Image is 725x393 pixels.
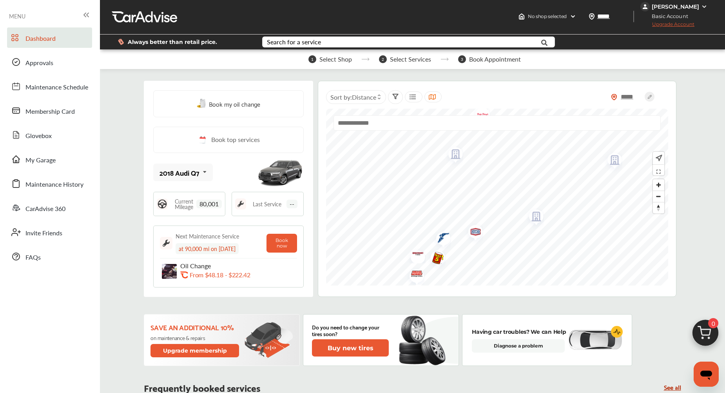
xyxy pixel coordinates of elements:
[7,27,92,48] a: Dashboard
[602,149,621,174] div: Map marker
[176,243,239,254] div: at 90,000 mi on [DATE]
[235,198,246,209] img: maintenance_logo
[404,265,423,285] div: Map marker
[440,58,449,61] img: stepper-arrow.e24c07c6.svg
[319,56,352,63] span: Select Shop
[652,3,699,10] div: [PERSON_NAME]
[425,246,446,272] img: logo-take5.png
[157,198,168,209] img: steering_logo
[430,227,451,251] img: logo-goodyear.png
[312,339,389,357] button: Buy new tires
[567,329,622,351] img: diagnose-vehicle.c84bcb0a.svg
[523,206,543,230] div: Map marker
[330,93,376,102] span: Sort by :
[7,222,92,242] a: Invite Friends
[7,173,92,194] a: Maintenance History
[518,13,525,20] img: header-home-logo.8d720a4f.svg
[425,246,444,272] div: Map marker
[462,221,483,246] img: logo-aamco.png
[7,125,92,145] a: Glovebox
[653,202,664,213] button: Reset bearing to north
[197,135,207,145] img: cal_icon.0803b883.svg
[708,318,718,328] span: 0
[694,362,719,387] iframe: Button to launch messaging window
[25,155,56,166] span: My Garage
[7,52,92,72] a: Approvals
[312,324,389,337] p: Do you need to change your tires soon?
[7,100,92,121] a: Membership Card
[611,326,623,338] img: cardiogram-logo.18e20815.svg
[701,4,707,10] img: WGsFRI8htEPBVLJbROoPRyZpYNWhNONpIPPETTm6eUC0GeLEiAAAAAElFTkSuQmCC
[209,98,260,109] span: Book my oil change
[390,56,431,63] span: Select Services
[197,99,207,109] img: oil-change.e5047c97.svg
[687,316,724,354] img: cart_icon.3d0951e8.svg
[640,21,694,31] span: Upgrade Account
[150,323,240,331] p: Save an additional 10%
[150,344,239,357] button: Upgrade membership
[118,38,124,45] img: dollor_label_vector.a70140d1.svg
[326,109,668,286] canvas: Map
[160,237,172,249] img: maintenance_logo
[405,246,426,263] img: logo-discount-tire.png
[654,154,662,162] img: recenter.ce011a49.svg
[267,39,321,45] div: Search for a service
[159,169,199,176] div: 2018 Audi Q7
[162,264,177,279] img: oil-change-thumb.jpg
[7,76,92,96] a: Maintenance Schedule
[25,34,56,44] span: Dashboard
[144,384,260,391] p: Frequently booked services
[150,335,240,341] p: on maintenance & repairs
[640,2,650,11] img: jVpblrzwTbfkPYzPPzSLxeg0AAAAASUVORK5CYII=
[7,246,92,267] a: FAQs
[405,246,424,263] div: Map marker
[9,13,25,19] span: MENU
[472,327,566,336] p: Having car troubles? We can Help
[7,149,92,169] a: My Garage
[602,149,622,174] img: empty_shop_logo.394c5474.svg
[245,322,293,358] img: update-membership.81812027.svg
[312,339,390,357] a: Buy new tires
[176,232,239,240] div: Next Maintenance Service
[641,12,694,20] span: Basic Account
[442,143,462,168] div: Map marker
[25,228,62,238] span: Invite Friends
[653,191,664,202] button: Zoom out
[153,127,304,153] a: Book top services
[458,55,466,63] span: 3
[197,98,260,109] a: Book my oil change
[523,206,544,230] img: empty_shop_logo.394c5474.svg
[398,312,450,368] img: new-tire.a0c7fe23.svg
[589,13,595,20] img: location_vector.a44bc228.svg
[430,227,450,251] div: Map marker
[211,135,260,145] span: Book top services
[361,58,370,61] img: stepper-arrow.e24c07c6.svg
[653,179,664,191] button: Zoom in
[442,143,463,168] img: empty_shop_logo.394c5474.svg
[570,13,576,20] img: header-down-arrow.9dd2ce7d.svg
[462,221,482,246] div: Map marker
[25,58,53,68] span: Approvals
[472,339,565,353] a: Diagnose a problem
[25,204,65,214] span: CarAdvise 360
[25,107,75,117] span: Membership Card
[611,94,617,100] img: location_vector_orange.38f05af8.svg
[308,55,316,63] span: 1
[172,198,196,209] span: Current Mileage
[180,262,266,269] p: Oil Change
[379,55,387,63] span: 2
[25,180,83,190] span: Maintenance History
[190,271,250,278] p: From $48.18 - $222.42
[7,198,92,218] a: CarAdvise 360
[25,131,52,141] span: Glovebox
[286,200,297,208] span: --
[266,234,297,253] button: Book now
[25,82,88,93] span: Maintenance Schedule
[469,56,521,63] span: Book Appointment
[25,253,41,263] span: FAQs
